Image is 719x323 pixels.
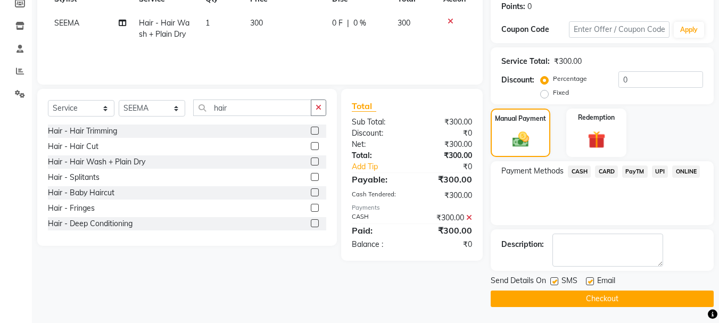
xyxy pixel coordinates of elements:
[412,190,480,201] div: ₹300.00
[344,161,423,172] a: Add Tip
[48,187,114,198] div: Hair - Baby Haircut
[344,150,412,161] div: Total:
[344,224,412,237] div: Paid:
[48,126,117,137] div: Hair - Hair Trimming
[48,172,100,183] div: Hair - Splitants
[582,129,611,151] img: _gift.svg
[412,139,480,150] div: ₹300.00
[344,239,412,250] div: Balance :
[48,141,98,152] div: Hair - Hair Cut
[595,165,618,178] span: CARD
[48,218,133,229] div: Hair - Deep Conditioning
[344,190,412,201] div: Cash Tendered:
[250,18,263,28] span: 300
[347,18,349,29] span: |
[352,101,376,112] span: Total
[412,224,480,237] div: ₹300.00
[139,18,189,39] span: Hair - Hair Wash + Plain Dry
[412,128,480,139] div: ₹0
[412,173,480,186] div: ₹300.00
[353,18,366,29] span: 0 %
[398,18,410,28] span: 300
[501,56,550,67] div: Service Total:
[501,165,564,177] span: Payment Methods
[554,56,582,67] div: ₹300.00
[569,21,670,38] input: Enter Offer / Coupon Code
[578,113,615,122] label: Redemption
[622,165,648,178] span: PayTM
[672,165,700,178] span: ONLINE
[491,291,714,307] button: Checkout
[344,128,412,139] div: Discount:
[501,1,525,12] div: Points:
[344,117,412,128] div: Sub Total:
[344,212,412,223] div: CASH
[205,18,210,28] span: 1
[344,139,412,150] div: Net:
[54,18,79,28] span: SEEMA
[352,203,472,212] div: Payments
[501,74,534,86] div: Discount:
[412,117,480,128] div: ₹300.00
[424,161,481,172] div: ₹0
[568,165,591,178] span: CASH
[344,173,412,186] div: Payable:
[193,100,311,116] input: Search or Scan
[553,88,569,97] label: Fixed
[597,275,615,288] span: Email
[48,156,145,168] div: Hair - Hair Wash + Plain Dry
[561,275,577,288] span: SMS
[412,150,480,161] div: ₹300.00
[652,165,668,178] span: UPI
[527,1,532,12] div: 0
[495,114,546,123] label: Manual Payment
[674,22,704,38] button: Apply
[507,130,534,149] img: _cash.svg
[501,24,568,35] div: Coupon Code
[48,203,95,214] div: Hair - Fringes
[501,239,544,250] div: Description:
[553,74,587,84] label: Percentage
[412,239,480,250] div: ₹0
[332,18,343,29] span: 0 F
[412,212,480,223] div: ₹300.00
[491,275,546,288] span: Send Details On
